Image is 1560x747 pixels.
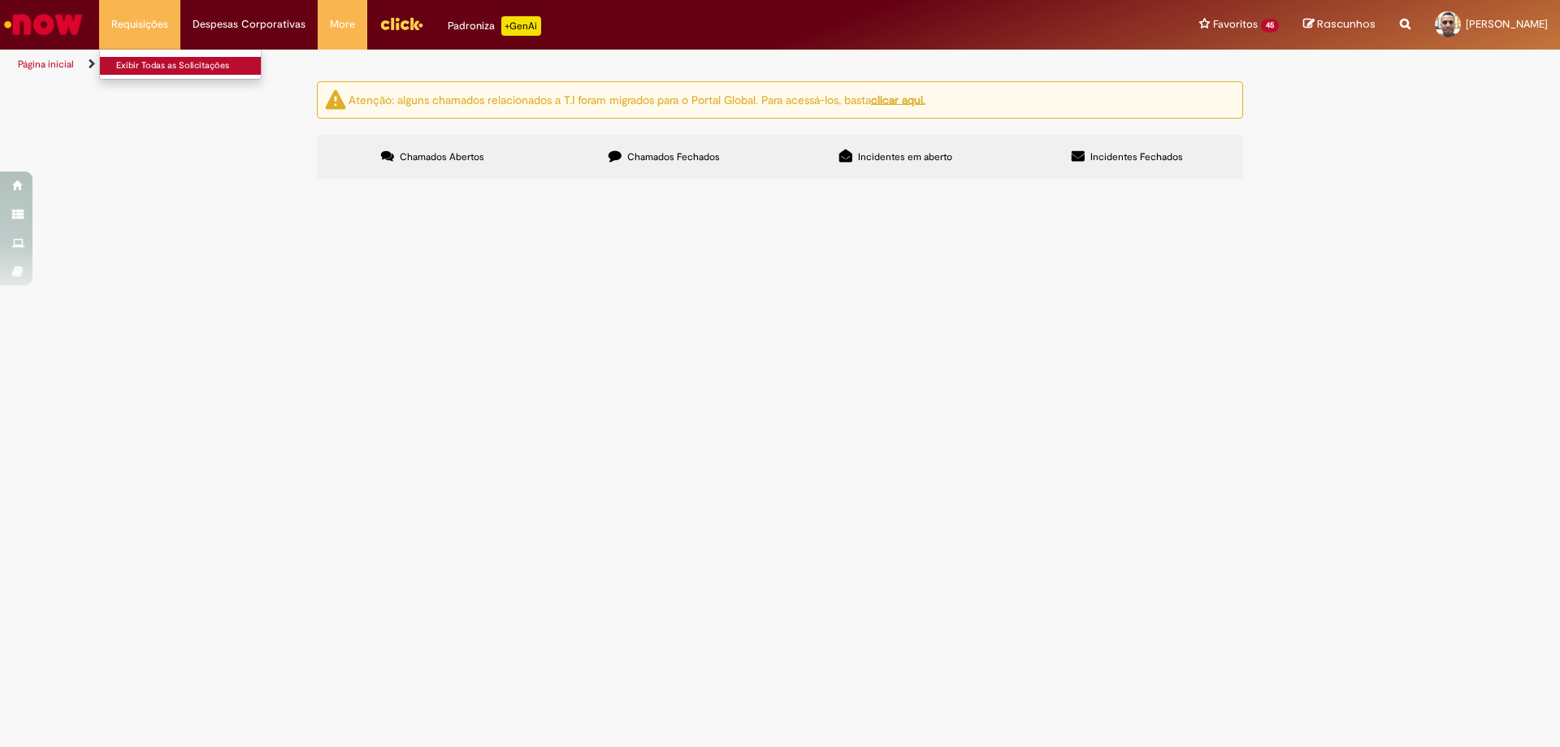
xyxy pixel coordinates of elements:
a: Rascunhos [1303,17,1376,33]
span: [PERSON_NAME] [1466,17,1548,31]
span: Chamados Fechados [627,150,720,163]
a: Página inicial [18,58,74,71]
a: Exibir Todas as Solicitações [100,57,279,75]
a: clicar aqui. [871,92,925,106]
img: click_logo_yellow_360x200.png [379,11,423,36]
span: More [330,16,355,33]
span: Rascunhos [1317,16,1376,32]
span: Incidentes em aberto [858,150,952,163]
ul: Trilhas de página [12,50,1028,80]
p: +GenAi [501,16,541,36]
ng-bind-html: Atenção: alguns chamados relacionados a T.I foram migrados para o Portal Global. Para acessá-los,... [349,92,925,106]
span: Favoritos [1213,16,1258,33]
img: ServiceNow [2,8,85,41]
ul: Requisições [99,49,262,80]
span: Despesas Corporativas [193,16,305,33]
span: 45 [1261,19,1279,33]
div: Padroniza [448,16,541,36]
span: Incidentes Fechados [1090,150,1183,163]
span: Requisições [111,16,168,33]
span: Chamados Abertos [400,150,484,163]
